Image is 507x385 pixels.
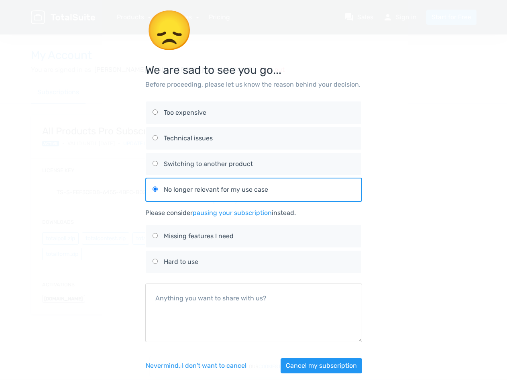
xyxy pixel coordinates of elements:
[153,109,158,115] input: Too expensive Too expensive
[153,259,158,264] input: Hard to use Hard to use
[153,225,355,247] label: Missing features I need
[153,153,355,175] label: Switching to another product
[145,358,247,373] button: Nevermind, I don't want to cancel
[164,134,355,143] div: Technical issues
[164,159,355,169] div: Switching to another product
[164,185,355,195] div: No longer relevant for my use case
[153,186,158,192] input: No longer relevant for my use case No longer relevant for my use case
[153,127,355,150] label: Technical issues
[153,178,355,201] label: No longer relevant for my use case
[153,161,158,166] input: Switching to another product Switching to another product
[164,108,355,118] div: Too expensive
[164,257,355,267] div: Hard to use
[145,8,193,53] span: 😞
[153,135,158,140] input: Technical issues Technical issues
[145,80,362,89] p: Before proceeding, please let us know the reason behind your decision.
[281,358,362,373] button: Cancel my subscription
[153,251,355,273] label: Hard to use
[164,231,355,241] div: Missing features I need
[145,208,362,218] div: Please consider instead.
[145,10,362,77] h3: We are sad to see you go...
[193,209,272,217] a: pausing your subscription
[153,233,158,238] input: Missing features I need Missing features I need
[153,101,355,124] label: Too expensive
